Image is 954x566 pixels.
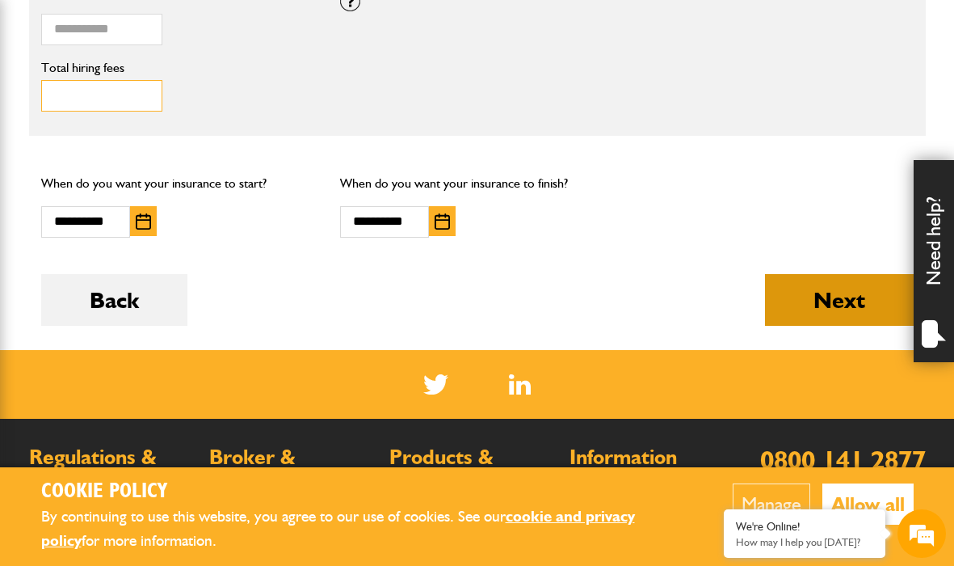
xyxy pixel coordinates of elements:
h2: Information [569,447,733,468]
div: We're Online! [736,520,873,534]
button: Manage [733,484,810,525]
h2: Cookie Policy [41,479,683,505]
input: Enter your email address [21,197,295,233]
a: cookie and privacy policy [41,507,635,551]
label: Total hiring fees [41,61,316,74]
img: Choose date [435,213,450,230]
textarea: Type your message and hit 'Enter' [21,293,295,429]
button: Allow all [822,484,914,525]
div: Chat with us now [84,91,271,112]
input: Enter your phone number [21,245,295,281]
img: Twitter [423,374,448,395]
div: Minimize live chat window [265,8,304,47]
em: Start Chat [220,443,293,465]
img: d_20077148190_company_1631870298795_20077148190 [27,90,68,112]
button: Next [765,274,914,326]
p: How may I help you today? [736,536,873,548]
a: LinkedIn [509,374,531,395]
h2: Regulations & Documents [29,447,193,488]
img: Choose date [136,213,151,230]
p: By continuing to use this website, you agree to our use of cookies. See our for more information. [41,505,683,554]
h2: Broker & Intermediary [209,447,373,488]
img: Linked In [509,374,531,395]
input: Enter your last name [21,150,295,185]
p: When do you want your insurance to start? [41,173,316,194]
p: When do you want your insurance to finish? [340,173,615,194]
div: Need help? [914,160,954,362]
a: 0800 141 2877 [760,444,926,475]
h2: Products & Services [389,447,553,488]
button: Back [41,274,187,326]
